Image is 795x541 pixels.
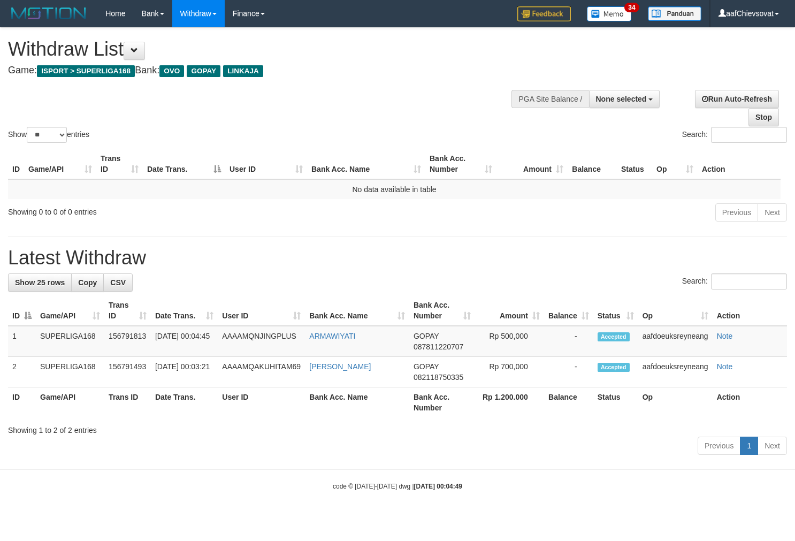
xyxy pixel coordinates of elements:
th: ID [8,149,24,179]
h1: Withdraw List [8,39,519,60]
img: Feedback.jpg [517,6,571,21]
select: Showentries [27,127,67,143]
th: Balance [568,149,617,179]
th: User ID: activate to sort column ascending [225,149,307,179]
th: Date Trans.: activate to sort column descending [143,149,225,179]
div: Showing 0 to 0 of 0 entries [8,202,323,217]
a: [PERSON_NAME] [309,362,371,371]
span: Accepted [598,363,630,372]
th: Trans ID: activate to sort column ascending [104,295,151,326]
img: MOTION_logo.png [8,5,89,21]
td: 1 [8,326,36,357]
td: 156791813 [104,326,151,357]
td: AAAAMQNJINGPLUS [218,326,305,357]
span: LINKAJA [223,65,263,77]
th: Balance: activate to sort column ascending [544,295,593,326]
span: Accepted [598,332,630,341]
label: Search: [682,273,787,289]
span: None selected [596,95,647,103]
div: PGA Site Balance / [511,90,588,108]
span: CSV [110,278,126,287]
th: Bank Acc. Name: activate to sort column ascending [305,295,409,326]
small: code © [DATE]-[DATE] dwg | [333,483,462,490]
th: Date Trans.: activate to sort column ascending [151,295,218,326]
span: Copy 087811220707 to clipboard [414,342,463,351]
th: Rp 1.200.000 [475,387,544,418]
label: Show entries [8,127,89,143]
button: None selected [589,90,660,108]
td: Rp 500,000 [475,326,544,357]
a: Run Auto-Refresh [695,90,779,108]
th: ID: activate to sort column descending [8,295,36,326]
td: aafdoeuksreyneang [638,357,713,387]
th: Action [698,149,781,179]
td: SUPERLIGA168 [36,326,104,357]
label: Search: [682,127,787,143]
th: User ID [218,387,305,418]
a: Previous [715,203,758,222]
a: Note [717,362,733,371]
a: Copy [71,273,104,292]
span: OVO [159,65,184,77]
span: GOPAY [187,65,220,77]
th: Action [713,295,787,326]
td: 2 [8,357,36,387]
td: [DATE] 00:04:45 [151,326,218,357]
th: Trans ID [104,387,151,418]
span: Copy 082118750335 to clipboard [414,373,463,382]
td: - [544,357,593,387]
td: AAAAMQAKUHITAM69 [218,357,305,387]
span: 34 [624,3,639,12]
td: 156791493 [104,357,151,387]
img: panduan.png [648,6,701,21]
th: Op: activate to sort column ascending [638,295,713,326]
th: Bank Acc. Number: activate to sort column ascending [425,149,496,179]
div: Showing 1 to 2 of 2 entries [8,421,787,436]
th: Game/API [36,387,104,418]
a: Note [717,332,733,340]
th: Trans ID: activate to sort column ascending [96,149,143,179]
th: Bank Acc. Name [305,387,409,418]
td: - [544,326,593,357]
td: Rp 700,000 [475,357,544,387]
td: SUPERLIGA168 [36,357,104,387]
a: 1 [740,437,758,455]
th: Bank Acc. Name: activate to sort column ascending [307,149,425,179]
th: Game/API: activate to sort column ascending [24,149,96,179]
td: No data available in table [8,179,781,199]
td: [DATE] 00:03:21 [151,357,218,387]
span: Copy [78,278,97,287]
th: Status [617,149,652,179]
td: aafdoeuksreyneang [638,326,713,357]
th: User ID: activate to sort column ascending [218,295,305,326]
input: Search: [711,273,787,289]
th: Bank Acc. Number [409,387,475,418]
a: ARMAWIYATI [309,332,355,340]
th: Bank Acc. Number: activate to sort column ascending [409,295,475,326]
h4: Game: Bank: [8,65,519,76]
h1: Latest Withdraw [8,247,787,269]
th: Amount: activate to sort column ascending [496,149,568,179]
a: Previous [698,437,740,455]
a: CSV [103,273,133,292]
span: GOPAY [414,362,439,371]
th: Action [713,387,787,418]
th: Balance [544,387,593,418]
th: Status: activate to sort column ascending [593,295,638,326]
a: Show 25 rows [8,273,72,292]
img: Button%20Memo.svg [587,6,632,21]
a: Next [758,203,787,222]
th: Status [593,387,638,418]
a: Stop [748,108,779,126]
th: Amount: activate to sort column ascending [475,295,544,326]
th: Op: activate to sort column ascending [652,149,698,179]
th: Game/API: activate to sort column ascending [36,295,104,326]
th: ID [8,387,36,418]
strong: [DATE] 00:04:49 [414,483,462,490]
span: ISPORT > SUPERLIGA168 [37,65,135,77]
span: Show 25 rows [15,278,65,287]
span: GOPAY [414,332,439,340]
th: Op [638,387,713,418]
a: Next [758,437,787,455]
th: Date Trans. [151,387,218,418]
